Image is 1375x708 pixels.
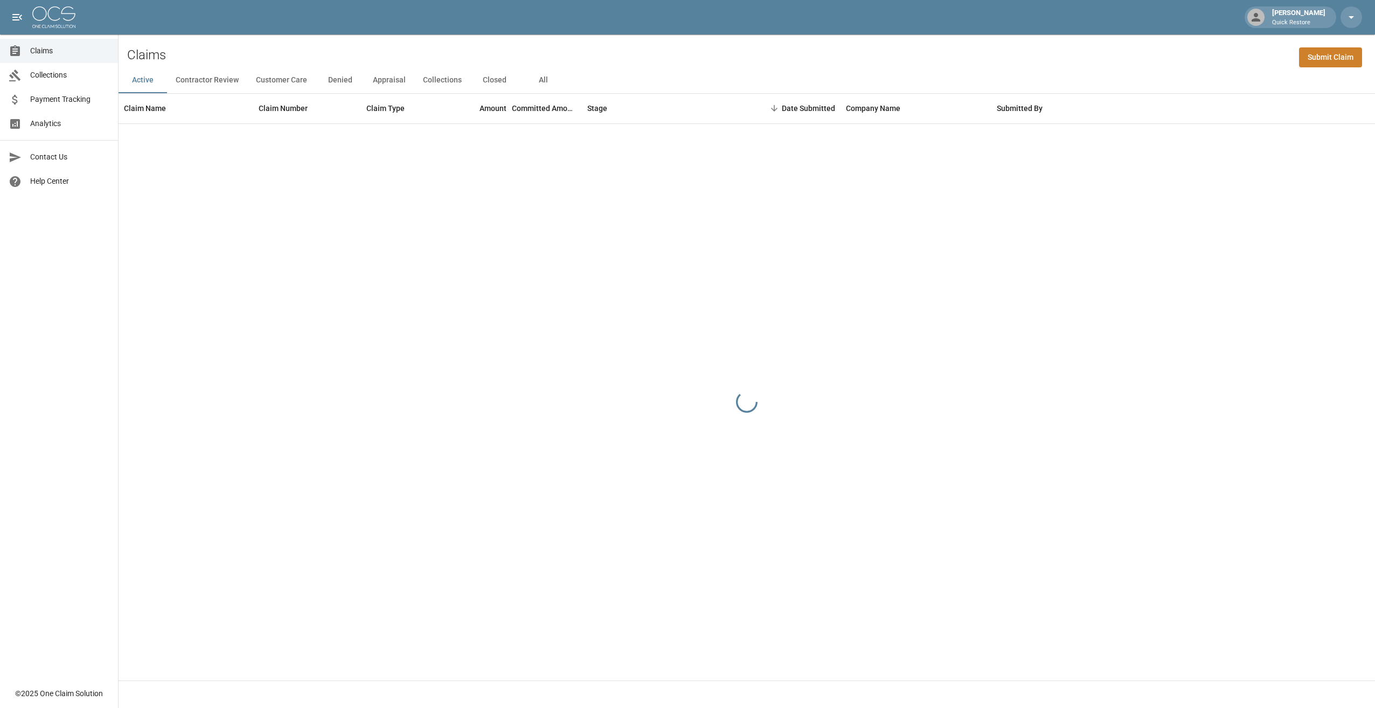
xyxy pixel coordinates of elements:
[167,67,247,93] button: Contractor Review
[124,93,166,123] div: Claim Name
[30,176,109,187] span: Help Center
[846,93,900,123] div: Company Name
[30,118,109,129] span: Analytics
[30,70,109,81] span: Collections
[366,93,405,123] div: Claim Type
[841,93,991,123] div: Company Name
[30,94,109,105] span: Payment Tracking
[470,67,519,93] button: Closed
[1272,18,1325,27] p: Quick Restore
[997,93,1043,123] div: Submitted By
[259,93,308,123] div: Claim Number
[32,6,75,28] img: ocs-logo-white-transparent.png
[782,93,835,123] div: Date Submitted
[119,93,253,123] div: Claim Name
[364,67,414,93] button: Appraisal
[480,93,506,123] div: Amount
[316,67,364,93] button: Denied
[15,688,103,699] div: © 2025 One Claim Solution
[1268,8,1330,27] div: [PERSON_NAME]
[744,93,841,123] div: Date Submitted
[991,93,1126,123] div: Submitted By
[127,47,166,63] h2: Claims
[512,93,582,123] div: Committed Amount
[119,67,1375,93] div: dynamic tabs
[247,67,316,93] button: Customer Care
[6,6,28,28] button: open drawer
[442,93,512,123] div: Amount
[1299,47,1362,67] a: Submit Claim
[512,93,577,123] div: Committed Amount
[361,93,442,123] div: Claim Type
[119,67,167,93] button: Active
[582,93,744,123] div: Stage
[253,93,361,123] div: Claim Number
[30,151,109,163] span: Contact Us
[30,45,109,57] span: Claims
[767,101,782,116] button: Sort
[587,93,607,123] div: Stage
[414,67,470,93] button: Collections
[519,67,567,93] button: All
